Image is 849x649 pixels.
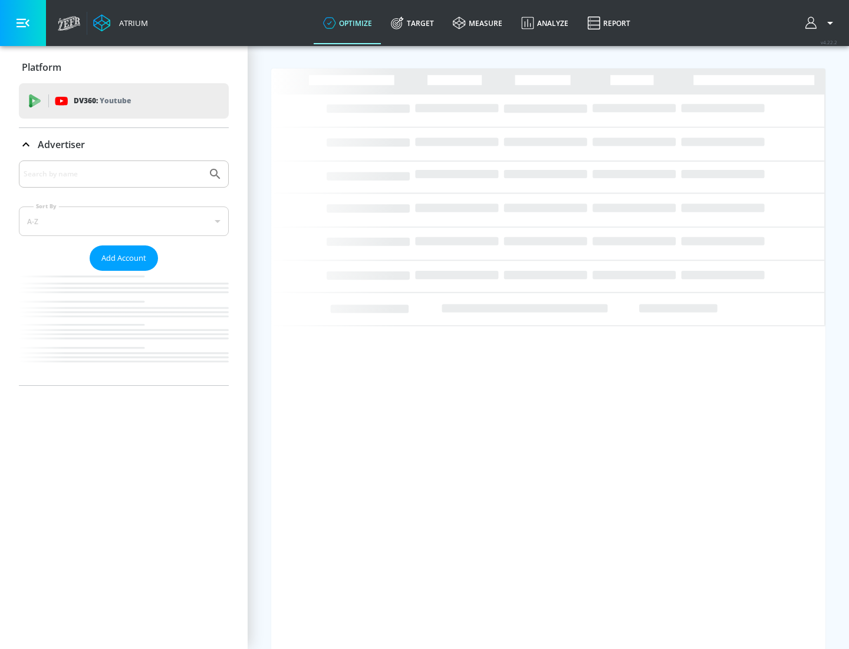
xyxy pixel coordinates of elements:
p: Advertiser [38,138,85,151]
span: Add Account [101,251,146,265]
div: Atrium [114,18,148,28]
a: optimize [314,2,381,44]
a: measure [443,2,512,44]
div: Platform [19,51,229,84]
p: DV360: [74,94,131,107]
nav: list of Advertiser [19,271,229,385]
button: Add Account [90,245,158,271]
div: Advertiser [19,128,229,161]
span: v 4.22.2 [821,39,837,45]
p: Platform [22,61,61,74]
a: Analyze [512,2,578,44]
a: Atrium [93,14,148,32]
label: Sort By [34,202,59,210]
input: Search by name [24,166,202,182]
a: Target [381,2,443,44]
div: DV360: Youtube [19,83,229,119]
div: Advertiser [19,160,229,385]
p: Youtube [100,94,131,107]
div: A-Z [19,206,229,236]
a: Report [578,2,640,44]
